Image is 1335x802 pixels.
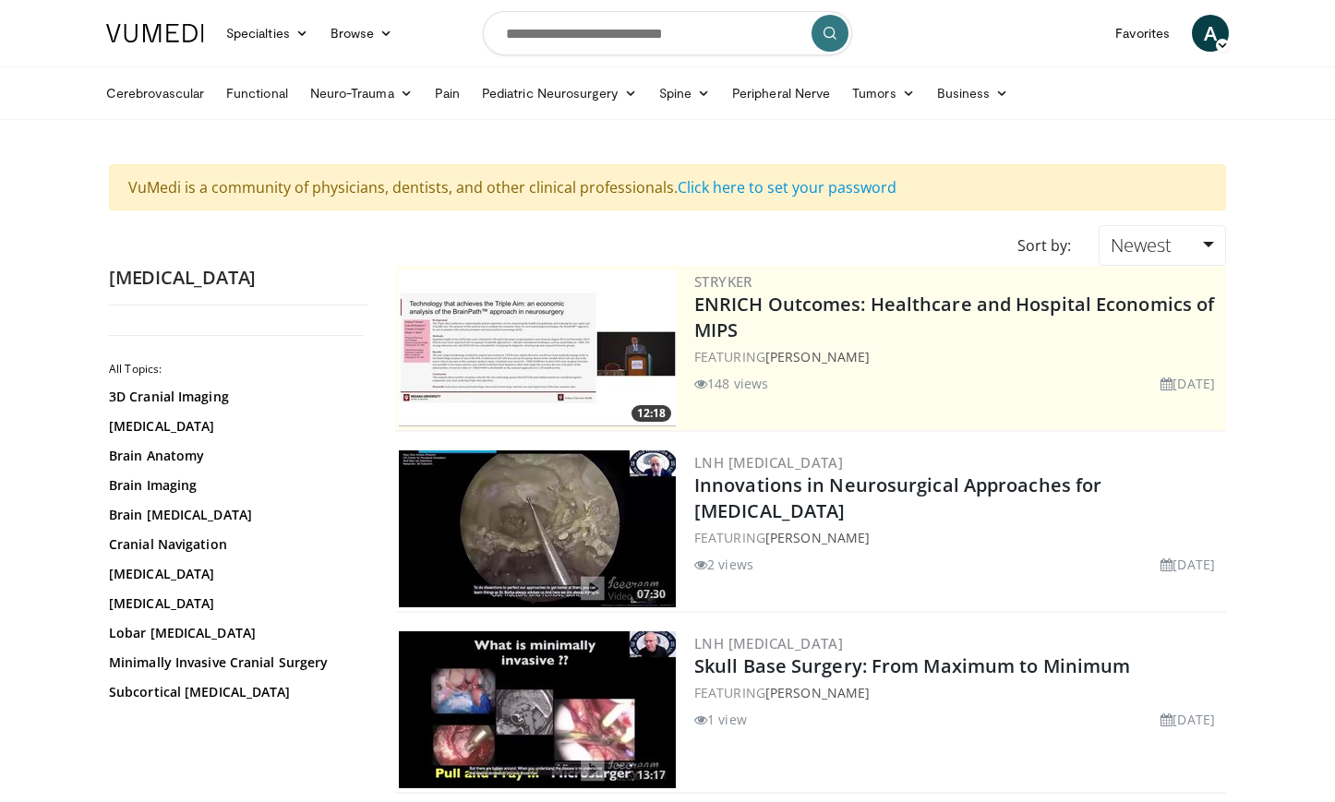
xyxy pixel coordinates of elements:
[109,653,358,672] a: Minimally Invasive Cranial Surgery
[399,269,676,426] a: 12:18
[109,565,358,583] a: [MEDICAL_DATA]
[1099,225,1226,266] a: Newest
[109,476,358,495] a: Brain Imaging
[483,11,852,55] input: Search topics, interventions
[471,75,648,112] a: Pediatric Neurosurgery
[1161,710,1215,729] li: [DATE]
[299,75,424,112] a: Neuro-Trauma
[694,473,1101,523] a: Innovations in Neurosurgical Approaches for [MEDICAL_DATA]
[1111,233,1172,257] span: Newest
[631,405,671,422] span: 12:18
[399,631,676,788] a: 13:17
[109,362,363,377] h2: All Topics:
[399,631,676,788] img: 775815f0-ed41-49ea-8cfe-eb17332f46fa.300x170_q85_crop-smart_upscale.jpg
[109,266,367,290] h2: [MEDICAL_DATA]
[694,453,843,472] a: LNH [MEDICAL_DATA]
[109,594,358,613] a: [MEDICAL_DATA]
[399,450,676,607] a: 07:30
[95,75,215,112] a: Cerebrovascular
[694,555,753,574] li: 2 views
[106,24,204,42] img: VuMedi Logo
[109,624,358,642] a: Lobar [MEDICAL_DATA]
[694,528,1222,547] div: FEATURING
[694,292,1214,342] a: ENRICH Outcomes: Healthcare and Hospital Economics of MIPS
[694,710,747,729] li: 1 view
[215,15,319,52] a: Specialties
[399,269,676,426] img: d472b873-e591-42c2-8025-28b17ce6a40a.300x170_q85_crop-smart_upscale.jpg
[1192,15,1229,52] a: A
[1004,225,1085,266] div: Sort by:
[694,653,1130,678] a: Skull Base Surgery: From Maximum to Minimum
[694,272,752,291] a: Stryker
[109,164,1226,210] div: VuMedi is a community of physicians, dentists, and other clinical professionals.
[1161,374,1215,393] li: [DATE]
[631,767,671,784] span: 13:17
[694,347,1222,366] div: FEATURING
[319,15,404,52] a: Browse
[694,374,768,393] li: 148 views
[765,529,870,546] a: [PERSON_NAME]
[109,417,358,436] a: [MEDICAL_DATA]
[399,450,676,607] img: 21fdfeba-a7e9-445c-af32-338f43f43b86.300x170_q85_crop-smart_upscale.jpg
[694,634,843,652] a: LNH [MEDICAL_DATA]
[926,75,1020,112] a: Business
[215,75,299,112] a: Functional
[109,447,358,465] a: Brain Anatomy
[678,177,896,198] a: Click here to set your password
[631,586,671,603] span: 07:30
[1104,15,1181,52] a: Favorites
[721,75,841,112] a: Peripheral Nerve
[424,75,471,112] a: Pain
[109,388,358,406] a: 3D Cranial Imaging
[694,683,1222,702] div: FEATURING
[109,506,358,524] a: Brain [MEDICAL_DATA]
[648,75,721,112] a: Spine
[765,348,870,365] a: [PERSON_NAME]
[109,535,358,554] a: Cranial Navigation
[841,75,926,112] a: Tumors
[109,683,358,701] a: Subcortical [MEDICAL_DATA]
[1161,555,1215,574] li: [DATE]
[765,684,870,701] a: [PERSON_NAME]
